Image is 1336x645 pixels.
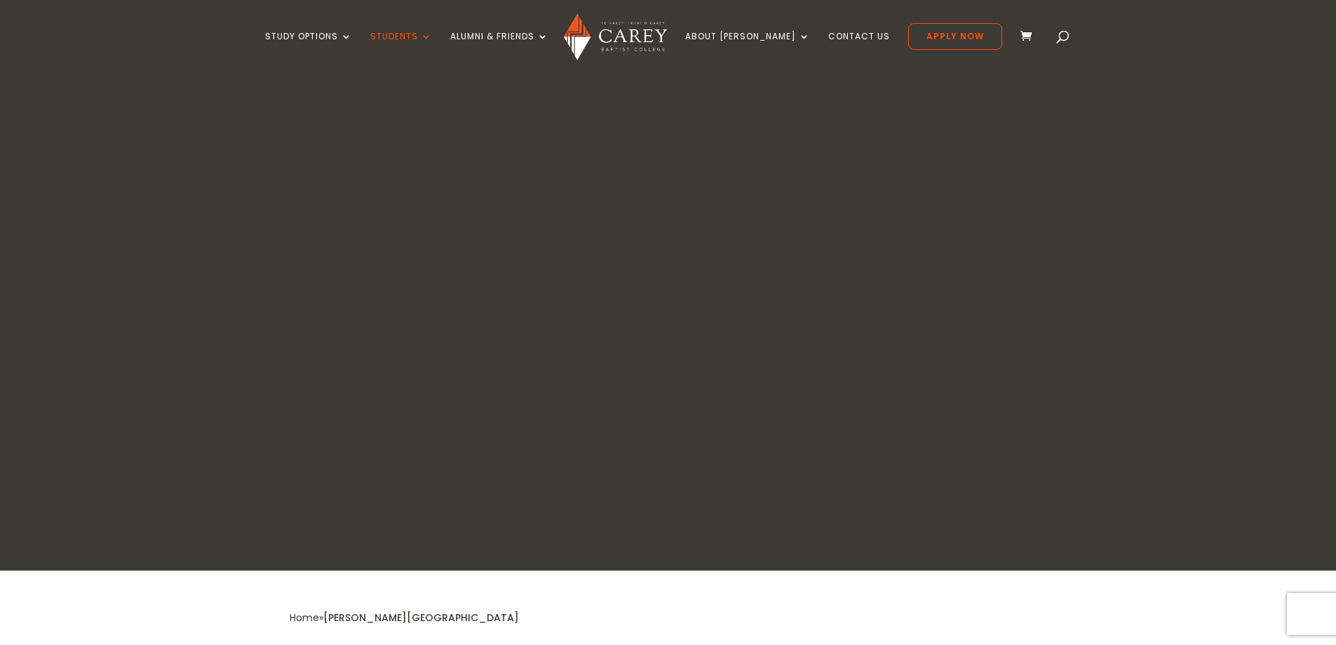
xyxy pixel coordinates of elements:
img: Carey Baptist College [564,13,667,60]
a: Contact Us [828,32,890,65]
span: » [290,611,519,625]
a: Students [370,32,432,65]
a: About [PERSON_NAME] [685,32,810,65]
a: Apply Now [908,23,1002,50]
a: Study Options [265,32,352,65]
a: Home [290,611,319,625]
span: [PERSON_NAME][GEOGRAPHIC_DATA] [323,611,519,625]
a: Alumni & Friends [450,32,548,65]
